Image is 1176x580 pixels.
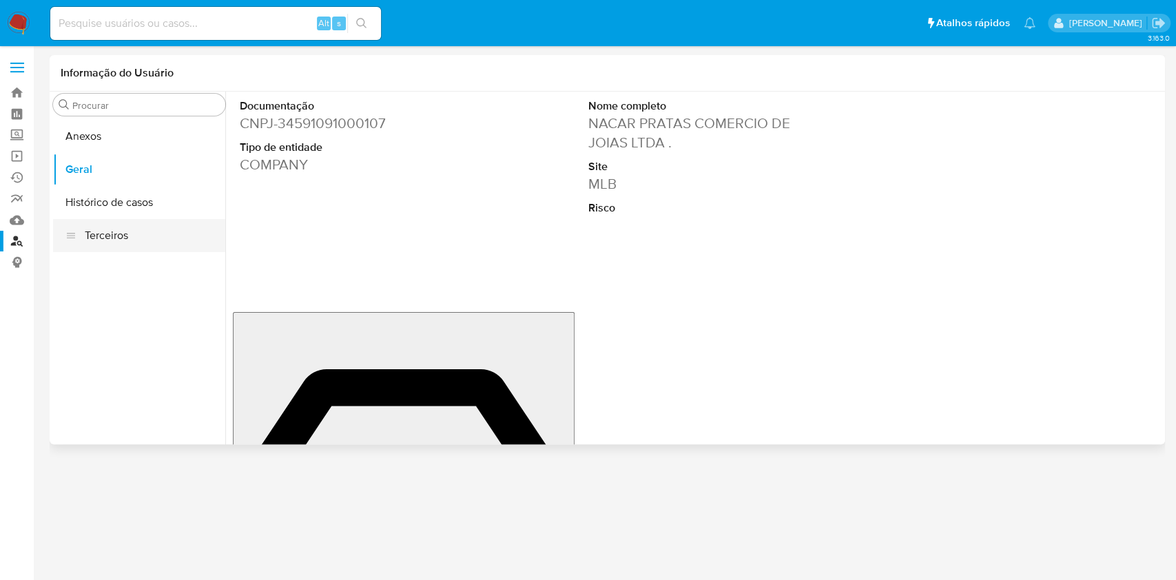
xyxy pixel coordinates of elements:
[347,14,375,33] button: search-icon
[53,120,225,153] button: Anexos
[337,17,341,30] span: s
[1151,16,1166,30] a: Sair
[53,219,225,252] button: Terceiros
[53,186,225,219] button: Histórico de casos
[61,66,174,80] h1: Informação do Usuário
[50,14,381,32] input: Pesquise usuários ou casos...
[1024,17,1035,29] a: Notificações
[936,16,1010,30] span: Atalhos rápidos
[72,99,220,112] input: Procurar
[1069,17,1146,30] p: magno.ferreira@mercadopago.com.br
[53,153,225,186] button: Geral
[318,17,329,30] span: Alt
[59,99,70,110] button: Procurar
